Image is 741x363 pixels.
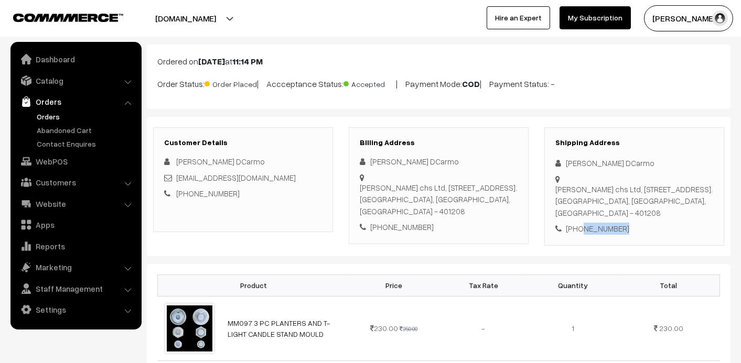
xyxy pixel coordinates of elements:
a: Reports [13,237,138,256]
button: [PERSON_NAME]… [644,5,733,31]
img: COMMMERCE [13,14,123,21]
div: [PERSON_NAME] DCarmo [555,157,713,169]
h3: Customer Details [164,138,322,147]
span: Order Placed [205,76,257,90]
a: My Subscription [560,6,631,29]
th: Product [158,274,349,296]
a: [PHONE_NUMBER] [176,189,240,198]
div: [PHONE_NUMBER] [360,221,518,233]
a: MM097 3 PC PLANTERS AND T-LIGHT CANDLE STAND MOULD [228,318,330,338]
th: Quantity [528,274,618,296]
th: Price [349,274,439,296]
a: Dashboard [13,50,138,69]
h3: Billing Address [360,138,518,147]
a: Orders [13,92,138,111]
span: Accepted [343,76,396,90]
img: user [712,10,728,26]
a: Customers [13,173,138,192]
a: Contact Enquires [34,138,138,149]
th: Tax Rate [438,274,528,296]
b: [DATE] [198,56,225,67]
a: Staff Management [13,279,138,298]
a: COMMMERCE [13,10,105,23]
a: Website [13,194,138,213]
a: WebPOS [13,152,138,171]
b: 11:14 PM [232,56,263,67]
strike: 350.00 [400,325,417,332]
p: Order Status: | Accceptance Status: | Payment Mode: | Payment Status: - [157,76,720,90]
img: 1701255725759-830362366.png [164,303,216,354]
a: Marketing [13,258,138,277]
a: [EMAIL_ADDRESS][DOMAIN_NAME] [176,173,296,182]
a: Abandoned Cart [34,125,138,136]
th: Total [618,274,720,296]
span: 230.00 [659,324,683,333]
a: Catalog [13,71,138,90]
td: - [438,296,528,360]
div: [PHONE_NUMBER] [555,223,713,235]
span: [PERSON_NAME] DCarmo [176,157,265,166]
span: 1 [572,324,574,333]
button: [DOMAIN_NAME] [119,5,253,31]
span: 230.00 [370,324,398,333]
h3: Shipping Address [555,138,713,147]
p: Ordered on at [157,55,720,68]
b: COD [462,79,480,89]
a: Orders [34,111,138,122]
div: [PERSON_NAME] chs Ltd, [STREET_ADDRESS]. [GEOGRAPHIC_DATA], [GEOGRAPHIC_DATA], [GEOGRAPHIC_DATA] ... [555,183,713,219]
a: Settings [13,300,138,319]
a: Hire an Expert [487,6,550,29]
div: [PERSON_NAME] DCarmo [360,156,518,168]
a: Apps [13,215,138,234]
div: [PERSON_NAME] chs Ltd, [STREET_ADDRESS]. [GEOGRAPHIC_DATA], [GEOGRAPHIC_DATA], [GEOGRAPHIC_DATA] ... [360,182,518,217]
